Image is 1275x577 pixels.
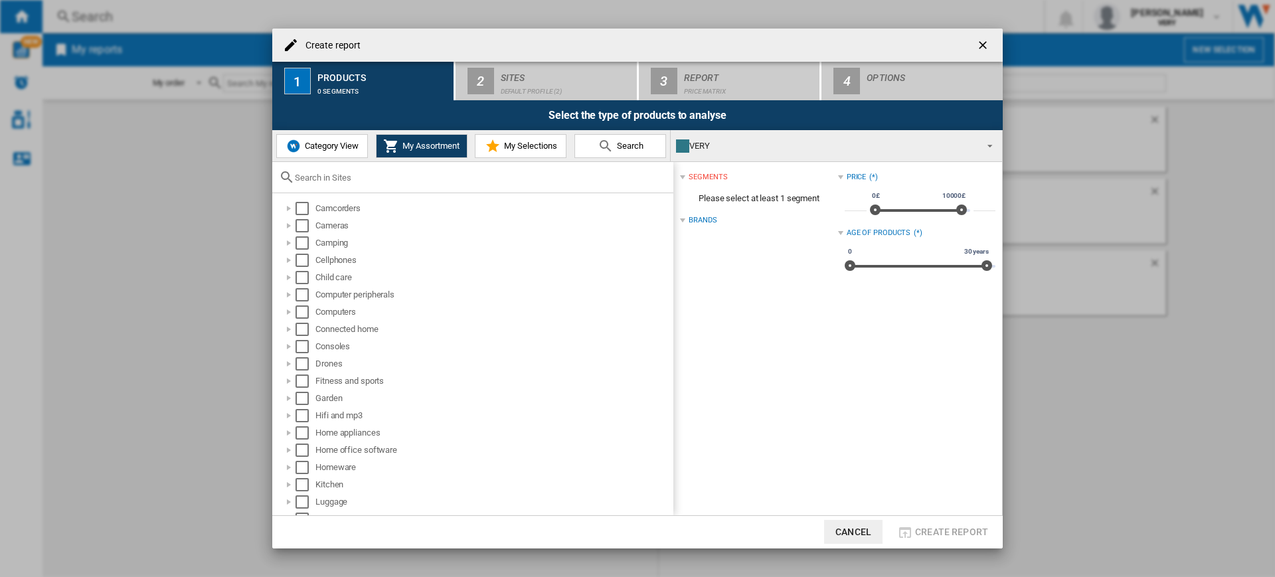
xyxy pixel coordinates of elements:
[315,513,671,526] div: Power tools
[296,323,315,336] md-checkbox: Select
[296,461,315,474] md-checkbox: Select
[296,409,315,422] md-checkbox: Select
[315,219,671,232] div: Cameras
[962,246,991,257] span: 30 years
[296,236,315,250] md-checkbox: Select
[684,81,815,95] div: Price Matrix
[376,134,467,158] button: My Assortment
[315,409,671,422] div: Hifi and mp3
[299,39,361,52] h4: Create report
[574,134,666,158] button: Search
[475,134,566,158] button: My Selections
[295,173,667,183] input: Search in Sites
[296,271,315,284] md-checkbox: Select
[317,81,448,95] div: 0 segments
[833,68,860,94] div: 4
[296,254,315,267] md-checkbox: Select
[893,520,992,544] button: Create report
[651,68,677,94] div: 3
[315,495,671,509] div: Luggage
[680,186,837,211] span: Please select at least 1 segment
[296,202,315,215] md-checkbox: Select
[315,323,671,336] div: Connected home
[315,426,671,440] div: Home appliances
[847,228,911,238] div: Age of products
[296,392,315,405] md-checkbox: Select
[296,340,315,353] md-checkbox: Select
[315,202,671,215] div: Camcorders
[639,62,821,100] button: 3 Report Price Matrix
[315,340,671,353] div: Consoles
[501,81,632,95] div: Default profile (2)
[276,134,368,158] button: Category View
[867,67,997,81] div: Options
[915,527,988,537] span: Create report
[315,357,671,371] div: Drones
[315,305,671,319] div: Computers
[501,141,557,151] span: My Selections
[501,67,632,81] div: Sites
[689,172,727,183] div: segments
[689,215,717,226] div: Brands
[296,444,315,457] md-checkbox: Select
[315,236,671,250] div: Camping
[296,305,315,319] md-checkbox: Select
[296,513,315,526] md-checkbox: Select
[315,288,671,301] div: Computer peripherals
[467,68,494,94] div: 2
[614,141,643,151] span: Search
[296,288,315,301] md-checkbox: Select
[315,392,671,405] div: Garden
[676,137,976,155] div: VERY
[847,172,867,183] div: Price
[315,461,671,474] div: Homeware
[301,141,359,151] span: Category View
[976,39,992,54] ng-md-icon: getI18NText('BUTTONS.CLOSE_DIALOG')
[296,219,315,232] md-checkbox: Select
[315,271,671,284] div: Child care
[821,62,1003,100] button: 4 Options
[684,67,815,81] div: Report
[296,495,315,509] md-checkbox: Select
[296,357,315,371] md-checkbox: Select
[272,100,1003,130] div: Select the type of products to analyse
[315,374,671,388] div: Fitness and sports
[315,478,671,491] div: Kitchen
[315,444,671,457] div: Home office software
[846,246,854,257] span: 0
[315,254,671,267] div: Cellphones
[456,62,638,100] button: 2 Sites Default profile (2)
[399,141,460,151] span: My Assortment
[296,374,315,388] md-checkbox: Select
[971,32,997,58] button: getI18NText('BUTTONS.CLOSE_DIALOG')
[272,62,455,100] button: 1 Products 0 segments
[824,520,883,544] button: Cancel
[284,68,311,94] div: 1
[940,191,968,201] span: 10000£
[296,426,315,440] md-checkbox: Select
[286,138,301,154] img: wiser-icon-blue.png
[317,67,448,81] div: Products
[296,478,315,491] md-checkbox: Select
[870,191,882,201] span: 0£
